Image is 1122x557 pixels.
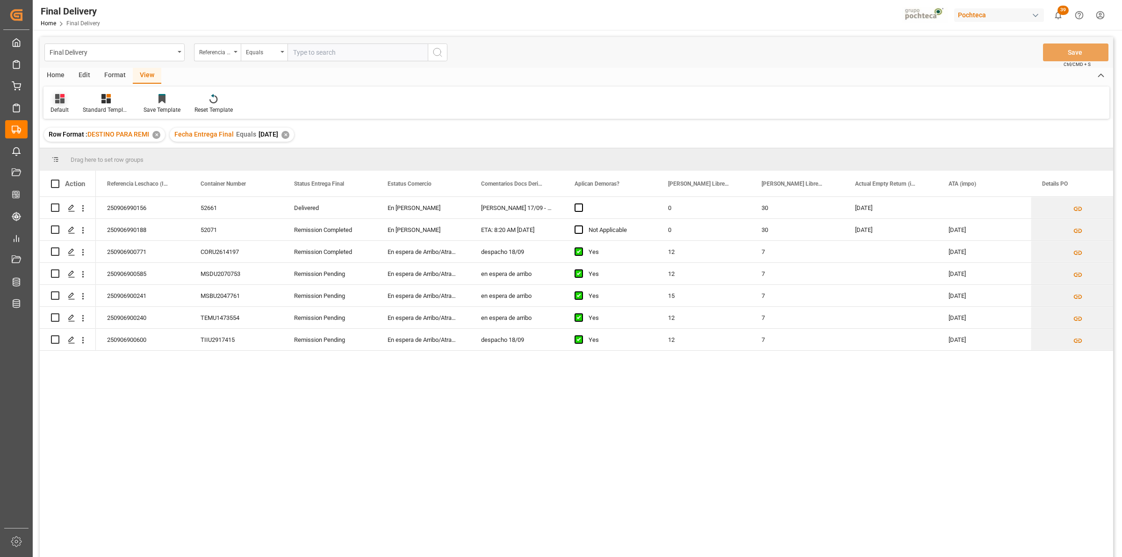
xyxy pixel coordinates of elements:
div: [DATE] [937,263,1031,284]
span: Equals [236,130,256,138]
span: Actual Empty Return (impo) [855,181,918,187]
div: En [PERSON_NAME] [376,197,470,218]
div: despacho 18/09 [470,241,563,262]
div: Default [50,106,69,114]
button: search button [428,43,447,61]
div: ✕ [152,131,160,139]
button: Pochteca [954,6,1048,24]
div: 0 [657,197,750,218]
button: Save [1043,43,1108,61]
span: DESTINO PARA REMI [87,130,149,138]
div: en espera de arribo [470,285,563,306]
div: 0 [657,219,750,240]
span: Fecha Entrega Final [174,130,234,138]
div: Save Template [144,106,180,114]
a: Home [41,20,56,27]
button: open menu [241,43,288,61]
div: [PERSON_NAME] 17/09 - DESTINO [GEOGRAPHIC_DATA][PERSON_NAME] [470,197,563,218]
div: Home [40,68,72,84]
div: 7 [750,263,844,284]
div: Press SPACE to select this row. [40,197,96,219]
div: 30 [750,197,844,218]
div: Equals [246,46,278,57]
span: [PERSON_NAME] Libres Demoras [668,181,731,187]
span: Aplican Demoras? [575,181,619,187]
button: Help Center [1069,5,1090,26]
div: Yes [589,285,646,307]
div: CORU2614197 [189,241,283,262]
div: Press SPACE to select this row. [40,329,96,351]
div: 12 [657,307,750,328]
div: En espera de Arribo/Atraque [376,329,470,350]
img: pochtecaImg.jpg_1689854062.jpg [902,7,948,23]
button: show 39 new notifications [1048,5,1069,26]
div: [DATE] [844,197,937,218]
div: Action [65,180,85,188]
div: 7 [750,285,844,306]
div: Remission Completed [283,241,376,262]
div: MSBU2047761 [189,285,283,306]
span: 39 [1057,6,1069,15]
button: open menu [44,43,185,61]
div: 52071 [189,219,283,240]
div: Pochteca [954,8,1044,22]
div: 12 [657,329,750,350]
span: Container Number [201,181,246,187]
div: 7 [750,241,844,262]
div: Referencia Leschaco (Impo) [199,46,231,57]
div: MSDU2070753 [189,263,283,284]
div: View [133,68,161,84]
input: Type to search [288,43,428,61]
div: [DATE] [937,329,1031,350]
div: 250906990156 [96,197,189,218]
div: TEMU1473554 [189,307,283,328]
div: Yes [589,263,646,285]
div: [DATE] [937,219,1031,240]
div: en espera de arribo [470,307,563,328]
div: Final Delivery [50,46,174,58]
span: Estatus Comercio [388,181,432,187]
div: Remission Completed [283,219,376,240]
div: 30 [750,219,844,240]
div: Press SPACE to select this row. [40,241,96,263]
div: Remission Pending [283,285,376,306]
div: 12 [657,263,750,284]
div: Yes [589,241,646,263]
div: Remission Pending [283,329,376,350]
div: 250906990188 [96,219,189,240]
div: en espera de arribo [470,263,563,284]
div: 52661 [189,197,283,218]
div: ✕ [281,131,289,139]
div: 250906900585 [96,263,189,284]
div: Reset Template [194,106,233,114]
div: Remission Pending [283,263,376,284]
div: 15 [657,285,750,306]
div: 250906900771 [96,241,189,262]
div: En espera de Arribo/Atraque [376,285,470,306]
div: Press SPACE to select this row. [40,285,96,307]
div: Final Delivery [41,4,100,18]
span: [DATE] [259,130,278,138]
div: Press SPACE to select this row. [40,219,96,241]
div: Press SPACE to select this row. [40,307,96,329]
span: ATA (impo) [949,181,976,187]
span: Row Format : [49,130,87,138]
div: Press SPACE to select this row. [40,263,96,285]
div: 250906900600 [96,329,189,350]
span: Drag here to set row groups [71,156,144,163]
span: Status Entrega Final [294,181,344,187]
div: despacho 18/09 [470,329,563,350]
div: [DATE] [844,219,937,240]
div: TIIU2917415 [189,329,283,350]
div: Delivered [283,197,376,218]
div: En espera de Arribo/Atraque [376,241,470,262]
div: Edit [72,68,97,84]
div: Yes [589,329,646,351]
button: open menu [194,43,241,61]
div: Remission Pending [283,307,376,328]
div: 7 [750,307,844,328]
div: En espera de Arribo/Atraque [376,263,470,284]
div: En [PERSON_NAME] [376,219,470,240]
div: 250906900240 [96,307,189,328]
div: 250906900241 [96,285,189,306]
